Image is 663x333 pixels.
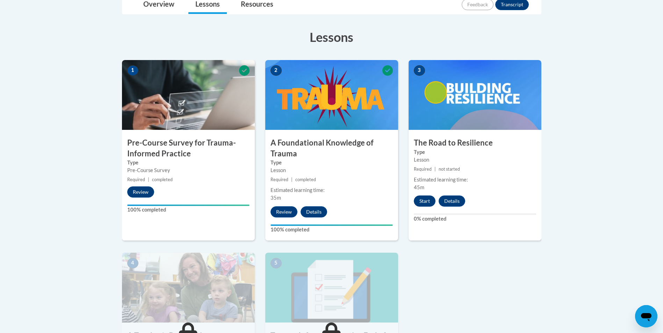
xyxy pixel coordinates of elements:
[271,159,393,166] label: Type
[265,138,398,159] h3: A Foundational Knowledge of Trauma
[635,305,657,327] iframe: Button to launch messaging window
[127,159,250,166] label: Type
[301,206,327,217] button: Details
[271,166,393,174] div: Lesson
[414,184,424,190] span: 45m
[152,177,173,182] span: completed
[127,206,250,214] label: 100% completed
[122,253,255,323] img: Course Image
[122,138,255,159] h3: Pre-Course Survey for Trauma-Informed Practice
[295,177,316,182] span: completed
[148,177,149,182] span: |
[271,195,281,201] span: 35m
[271,258,282,268] span: 5
[414,65,425,76] span: 3
[409,138,541,148] h3: The Road to Resilience
[439,195,465,207] button: Details
[434,166,436,172] span: |
[439,166,460,172] span: not started
[127,166,250,174] div: Pre-Course Survey
[265,253,398,323] img: Course Image
[414,156,536,164] div: Lesson
[122,28,541,46] h3: Lessons
[271,186,393,194] div: Estimated learning time:
[291,177,293,182] span: |
[127,205,250,206] div: Your progress
[409,60,541,130] img: Course Image
[271,226,393,234] label: 100% completed
[414,215,536,223] label: 0% completed
[127,177,145,182] span: Required
[271,65,282,76] span: 2
[414,195,435,207] button: Start
[414,148,536,156] label: Type
[414,166,432,172] span: Required
[127,258,138,268] span: 4
[271,177,288,182] span: Required
[265,60,398,130] img: Course Image
[271,206,297,217] button: Review
[414,176,536,184] div: Estimated learning time:
[127,186,154,198] button: Review
[122,60,255,130] img: Course Image
[271,224,393,226] div: Your progress
[127,65,138,76] span: 1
